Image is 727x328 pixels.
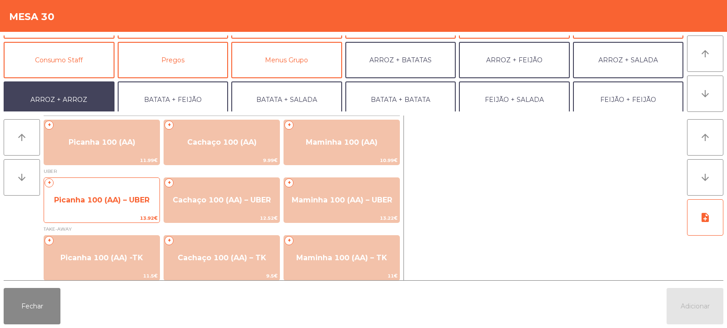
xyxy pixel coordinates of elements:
span: 9.99€ [164,156,279,165]
button: Menus Grupo [231,42,342,78]
span: UBER [44,167,400,176]
button: FEIJÃO + SALADA [459,81,570,118]
span: Maminha 100 (AA) [306,138,378,146]
span: Cachaço 100 (AA) – UBER [173,196,271,204]
span: TAKE-AWAY [44,225,400,233]
button: arrow_downward [687,76,723,112]
span: Maminha 100 (AA) – TK [296,253,387,262]
span: 9.5€ [164,272,279,280]
button: ARROZ + FEIJÃO [459,42,570,78]
span: + [284,178,294,187]
span: + [284,236,294,245]
button: ARROZ + SALADA [573,42,684,78]
span: Cachaço 100 (AA) [187,138,257,146]
span: Picanha 100 (AA) -TK [60,253,143,262]
button: note_add [687,199,723,236]
span: + [284,121,294,130]
span: Cachaço 100 (AA) – TK [178,253,266,262]
span: 11.99€ [44,156,159,165]
h4: Mesa 30 [9,10,55,24]
span: 12.52€ [164,214,279,222]
span: + [164,236,174,245]
span: + [45,178,54,187]
span: 11.5€ [44,272,159,280]
span: 10.99€ [284,156,399,165]
button: Pregos [118,42,229,78]
i: note_add [700,212,711,223]
span: Maminha 100 (AA) – UBER [292,196,392,204]
button: BATATA + BATATA [345,81,456,118]
span: + [45,236,54,245]
button: arrow_downward [4,159,40,196]
button: BATATA + SALADA [231,81,342,118]
i: arrow_downward [16,172,27,183]
button: BATATA + FEIJÃO [118,81,229,118]
button: Fechar [4,288,60,324]
button: arrow_downward [687,159,723,196]
span: 13.22€ [284,214,399,222]
button: ARROZ + ARROZ [4,81,115,118]
i: arrow_downward [700,88,711,99]
button: arrow_upward [4,119,40,156]
i: arrow_upward [700,132,711,143]
span: 13.92€ [44,214,159,222]
button: arrow_upward [687,35,723,72]
button: FEIJÃO + FEIJÃO [573,81,684,118]
button: arrow_upward [687,119,723,156]
span: + [45,121,54,130]
i: arrow_downward [700,172,711,183]
span: 11€ [284,272,399,280]
span: + [164,121,174,130]
i: arrow_upward [700,48,711,59]
button: Consumo Staff [4,42,115,78]
span: + [164,178,174,187]
button: ARROZ + BATATAS [345,42,456,78]
i: arrow_upward [16,132,27,143]
span: Picanha 100 (AA) – UBER [54,196,149,204]
span: Picanha 100 (AA) [69,138,135,146]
